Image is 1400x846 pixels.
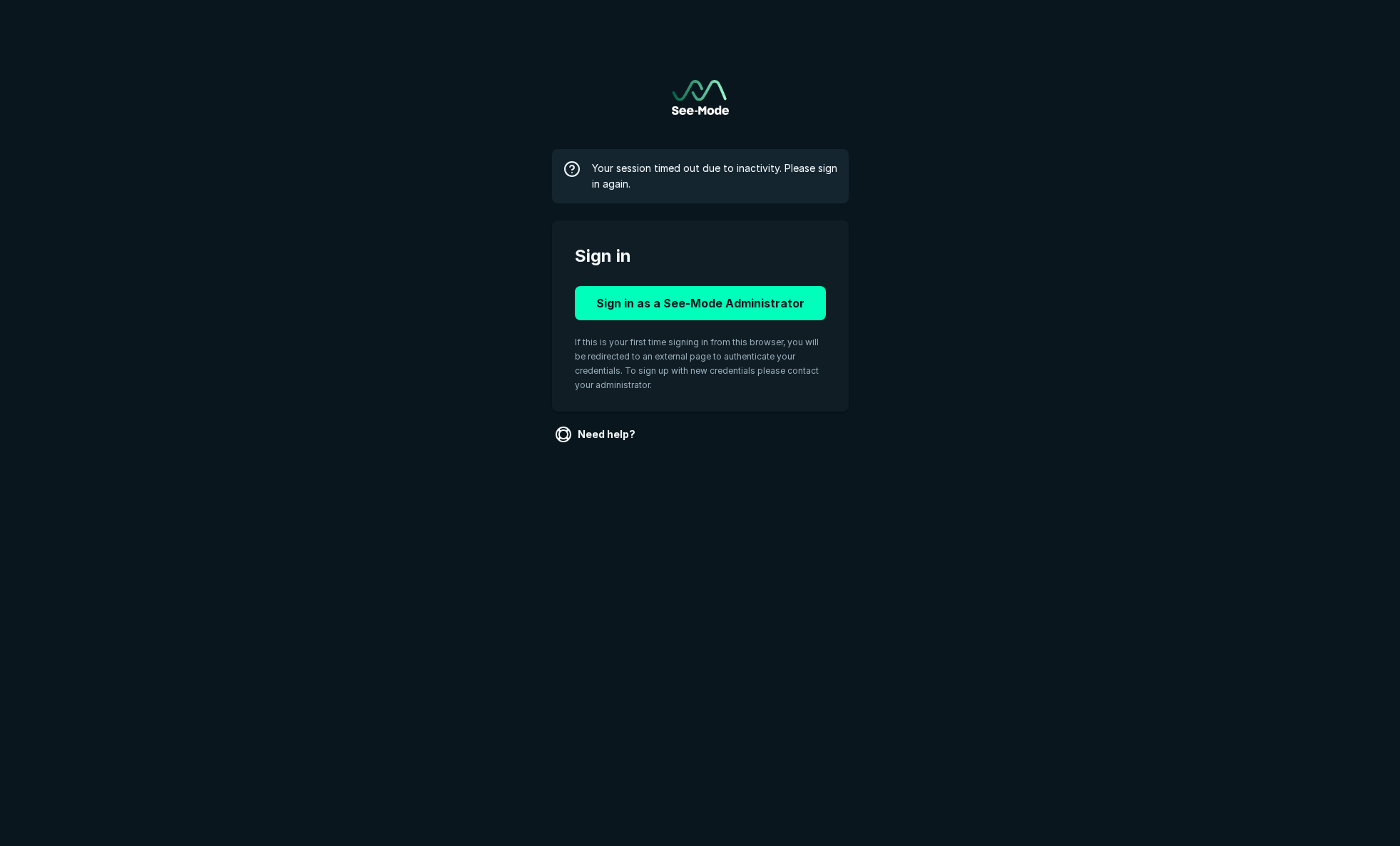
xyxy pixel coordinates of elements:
[552,423,641,446] a: Need help?
[672,80,729,115] img: See-Mode Logo
[672,80,729,115] a: Go to sign in
[575,337,819,390] span: If this is your first time signing in from this browser, you will be redirected to an external pa...
[575,286,826,320] button: Sign in as a See-Mode Administrator
[592,160,837,192] span: Your session timed out due to inactivity. Please sign in again.
[575,243,826,269] span: Sign in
